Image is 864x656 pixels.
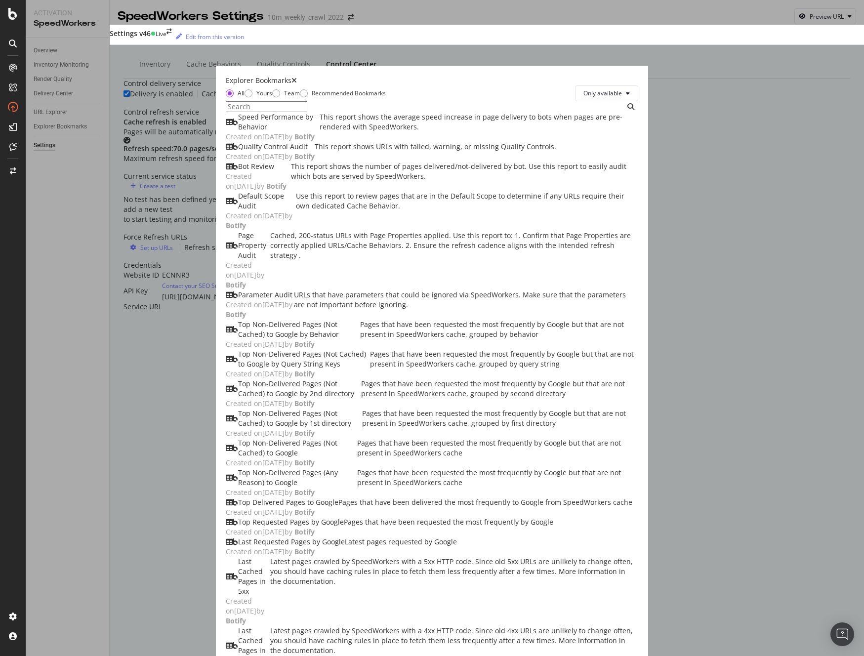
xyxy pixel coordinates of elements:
[294,152,315,161] b: Botify
[284,89,300,97] div: Team
[272,89,300,97] div: Team
[315,142,556,162] div: This report shows URLs with failed, warning, or missing Quality Controls.
[361,379,638,409] div: Pages that have been requested the most frequently by Google but that are not present in SpeedWor...
[226,399,315,408] span: Created on [DATE] by
[294,339,315,349] b: Botify
[238,112,320,132] div: Speed Performance by Behavior
[186,33,244,41] div: Edit from this version
[294,488,315,497] b: Botify
[238,497,338,507] div: Top Delivered Pages to Google
[238,379,361,399] div: Top Non-Delivered Pages (Not Cached) to Google by 2nd directory
[238,162,274,171] div: Bot Review
[226,507,315,517] span: Created on [DATE] by
[238,191,296,211] div: Default Scope Audit
[266,181,287,191] b: Botify
[238,557,270,596] div: Last Cached Pages in 5xx
[294,290,638,320] div: URLs that have parameters that could be ignored via SpeedWorkers. Make sure that the parameters a...
[370,349,638,379] div: Pages that have been requested the most frequently by Google but that are not present in SpeedWor...
[256,89,272,97] div: Yours
[320,112,638,142] div: This report shows the average speed increase in page delivery to bots when pages are pre-rendered...
[357,438,638,468] div: Pages that have been requested the most frequently by Google but that are not present in SpeedWor...
[583,89,622,97] span: Only available
[226,132,315,141] span: Created on [DATE] by
[226,339,315,349] span: Created on [DATE] by
[296,191,638,231] div: Use this report to review pages that are in the Default Scope to determine if any URLs require th...
[294,399,315,408] b: Botify
[362,409,638,438] div: Pages that have been requested the most frequently by Google but that are not present in SpeedWor...
[238,231,270,260] div: Page Property Audit
[238,438,357,458] div: Top Non-Delivered Pages (Not Cached) to Google
[226,527,315,536] span: Created on [DATE] by
[238,409,362,428] div: Top Non-Delivered Pages (Not Cached) to Google by 1st directory
[226,369,315,378] span: Created on [DATE] by
[238,89,245,97] div: All
[110,29,151,39] div: Settings v46
[238,290,292,300] div: Parameter Audit
[166,29,172,39] div: arrow-right-arrow-left
[291,76,297,85] div: times
[360,320,638,349] div: Pages that have been requested the most frequently by Google but that are not present in SpeedWor...
[226,89,245,97] div: All
[238,537,345,547] div: Last Requested Pages by Google
[238,320,360,339] div: Top Non-Delivered Pages (Not Cached) to Google by Behavior
[312,89,386,97] div: Recommended Bookmarks
[294,428,315,438] b: Botify
[156,30,166,38] div: Live
[357,468,638,497] div: Pages that have been requested the most frequently by Google but that are not present in SpeedWor...
[238,517,344,527] div: Top Requested Pages by Google
[226,76,291,85] div: Explorer Bookmarks
[830,622,854,646] div: Open Intercom Messenger
[245,89,272,97] div: Yours
[226,458,315,467] span: Created on [DATE] by
[226,547,315,556] span: Created on [DATE] by
[338,497,632,517] div: Pages that have been delivered the most frequently to Google from SpeedWorkers cache
[226,171,287,191] span: Created on [DATE] by
[226,428,315,438] span: Created on [DATE] by
[294,458,315,467] b: Botify
[291,162,638,191] div: This report shows the number of pages delivered/not-delivered by bot. Use this report to easily a...
[294,132,315,141] b: Botify
[300,89,386,97] div: Recommended Bookmarks
[344,517,553,537] div: Pages that have been requested the most frequently by Google
[238,349,370,369] div: Top Non-Delivered Pages (Not Cached) to Google by Query String Keys
[226,596,264,625] span: Created on [DATE] by
[294,507,315,517] b: Botify
[294,369,315,378] b: Botify
[575,85,638,101] button: Only available
[270,231,638,290] div: Cached, 200-status URLs with Page Properties applied. Use this report to: 1. Confirm that Page Pr...
[226,310,246,319] b: Botify
[226,300,292,319] span: Created on [DATE] by
[238,468,357,488] div: Top Non-Delivered Pages (Any Reason) to Google
[238,142,308,152] div: Quality Control Audit
[226,101,307,112] input: Search
[226,221,246,230] b: Botify
[226,211,292,230] span: Created on [DATE] by
[226,152,315,161] span: Created on [DATE] by
[294,527,315,536] b: Botify
[226,260,264,289] span: Created on [DATE] by
[226,616,246,625] b: Botify
[226,280,246,289] b: Botify
[294,547,315,556] b: Botify
[345,537,457,557] div: Latest pages requested by Google
[226,488,315,497] span: Created on [DATE] by
[270,557,638,626] div: Latest pages crawled by SpeedWorkers with a 5xx HTTP code. Since old 5xx URLs are unlikely to cha...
